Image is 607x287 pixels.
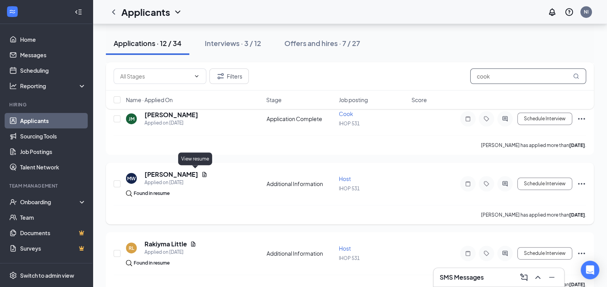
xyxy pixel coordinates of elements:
svg: Document [201,171,207,178]
p: [PERSON_NAME] has applied more than . [481,212,586,218]
b: [DATE] [569,212,585,218]
span: IHOP 531 [339,255,360,261]
a: Team [20,210,86,225]
button: Minimize [546,271,558,284]
div: Applied on [DATE] [145,179,207,186]
div: Additional Information [267,180,335,188]
span: Job posting [339,96,368,104]
svg: MagnifyingGlass [573,73,579,79]
svg: Note [463,250,473,256]
div: Additional Information [267,249,335,257]
svg: Ellipses [577,114,586,123]
b: [DATE] [569,142,585,148]
a: Messages [20,47,86,63]
a: Job Postings [20,144,86,159]
svg: Document [190,241,196,247]
svg: ChevronDown [194,73,200,79]
div: Interviews · 3 / 12 [205,38,261,48]
button: ComposeMessage [518,271,530,284]
button: ChevronUp [532,271,544,284]
span: Host [339,175,351,182]
button: Filter Filters [209,68,249,84]
span: Stage [266,96,282,104]
img: search.bf7aa3482b7795d4f01b.svg [126,260,132,266]
button: Schedule Interview [517,113,572,125]
div: Hiring [9,101,85,108]
div: View resume [178,152,212,165]
svg: Settings [9,272,17,279]
div: MW [127,175,136,182]
svg: Collapse [75,8,82,16]
svg: QuestionInfo [564,7,574,17]
input: All Stages [120,72,190,80]
div: Onboarding [20,198,80,206]
svg: ChevronUp [533,273,542,282]
svg: ActiveChat [500,181,510,187]
h1: Applicants [121,5,170,19]
div: NI [584,9,588,15]
input: Search in applications [470,68,586,84]
div: Team Management [9,183,85,189]
svg: Filter [216,72,225,81]
h5: Rakiyma Little [145,240,187,248]
svg: Ellipses [577,179,586,188]
svg: Notifications [547,7,557,17]
svg: ActiveChat [500,116,510,122]
img: search.bf7aa3482b7795d4f01b.svg [126,190,132,196]
a: Scheduling [20,63,86,78]
svg: Tag [482,250,491,256]
a: SurveysCrown [20,241,86,256]
svg: Note [463,116,473,122]
a: Sourcing Tools [20,128,86,144]
svg: Note [463,181,473,187]
svg: Tag [482,181,491,187]
svg: Analysis [9,82,17,90]
div: Open Intercom Messenger [581,261,599,279]
svg: ActiveChat [500,250,510,256]
div: Found in resume [134,190,170,197]
svg: Tag [482,116,491,122]
div: Applied on [DATE] [145,248,196,256]
h5: [PERSON_NAME] [145,170,198,179]
span: Score [411,96,427,104]
a: DocumentsCrown [20,225,86,241]
svg: ComposeMessage [519,273,529,282]
svg: Minimize [547,273,556,282]
button: Schedule Interview [517,178,572,190]
svg: WorkstreamLogo [9,8,16,15]
span: IHOP 531 [339,121,360,126]
div: Applied on [DATE] [145,119,198,127]
span: IHOP 531 [339,186,360,191]
div: Application Complete [267,115,335,123]
div: Applications · 12 / 34 [114,38,182,48]
div: Switch to admin view [20,272,74,279]
p: [PERSON_NAME] has applied more than . [481,142,586,149]
svg: Ellipses [577,249,586,258]
div: Reporting [20,82,87,90]
div: JM [129,116,134,122]
span: Name · Applied On [126,96,173,104]
div: Offers and hires · 7 / 27 [284,38,360,48]
a: Home [20,32,86,47]
a: Applicants [20,113,86,128]
div: RL [129,245,134,251]
span: Host [339,245,351,252]
div: Found in resume [134,259,170,267]
svg: UserCheck [9,198,17,206]
svg: ChevronDown [173,7,182,17]
svg: ChevronLeft [109,7,118,17]
button: Schedule Interview [517,247,572,260]
h3: SMS Messages [440,273,484,282]
a: Talent Network [20,159,86,175]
